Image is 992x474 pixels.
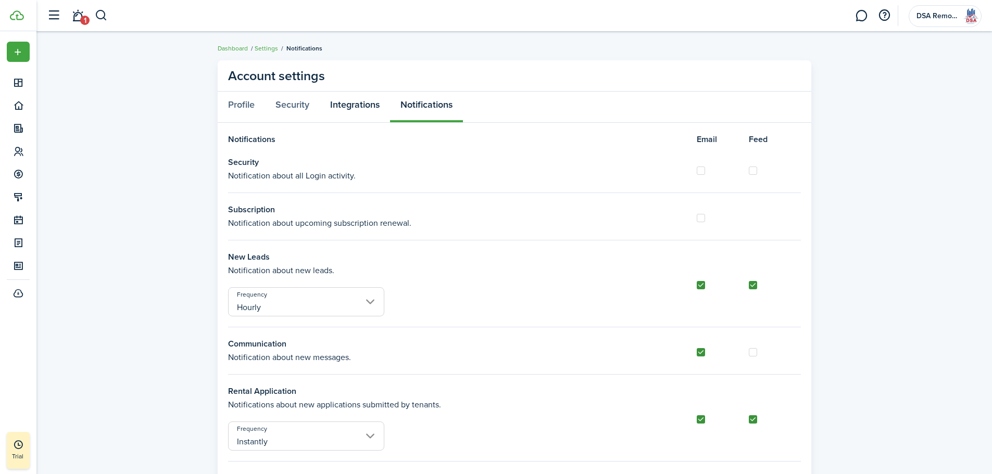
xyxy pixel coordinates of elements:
a: Security [265,92,320,123]
p: Notification about upcoming subscription renewal. [228,217,554,229]
h3: Notifications [228,133,275,146]
p: Notifications about new applications submitted by tenants. [228,399,569,411]
button: Open resource center [875,7,893,24]
a: Trial [7,432,30,469]
p: Notification about new leads. [228,264,527,277]
span: 1 [80,16,90,25]
img: TenantCloud [10,10,24,20]
a: Profile [218,92,265,123]
button: Search [95,7,108,24]
a: Settings [255,44,278,53]
a: Dashboard [218,44,248,53]
h3: Security [228,156,526,169]
span: Notifications [286,44,322,53]
input: Select frequency [228,287,384,316]
h3: Communication [228,338,524,350]
p: Trial [12,452,54,461]
button: Open sidebar [44,6,64,25]
p: Notification about new messages. [228,351,524,364]
h3: Rental Application [228,385,569,398]
h3: Subscription [228,203,554,216]
p: Notification about all Login activity. [228,170,526,182]
a: Messaging [851,3,871,29]
h3: New Leads [228,251,527,263]
span: DSA Remodeling LLC [916,12,958,20]
span: Email [697,133,749,146]
a: Notifications [68,3,87,29]
img: DSA Remodeling LLC [962,8,979,24]
panel-main-title: Account settings [228,66,325,86]
a: Integrations [320,92,390,123]
span: Feed [749,133,801,146]
button: Open menu [7,42,30,62]
input: Select frequency [228,421,384,451]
